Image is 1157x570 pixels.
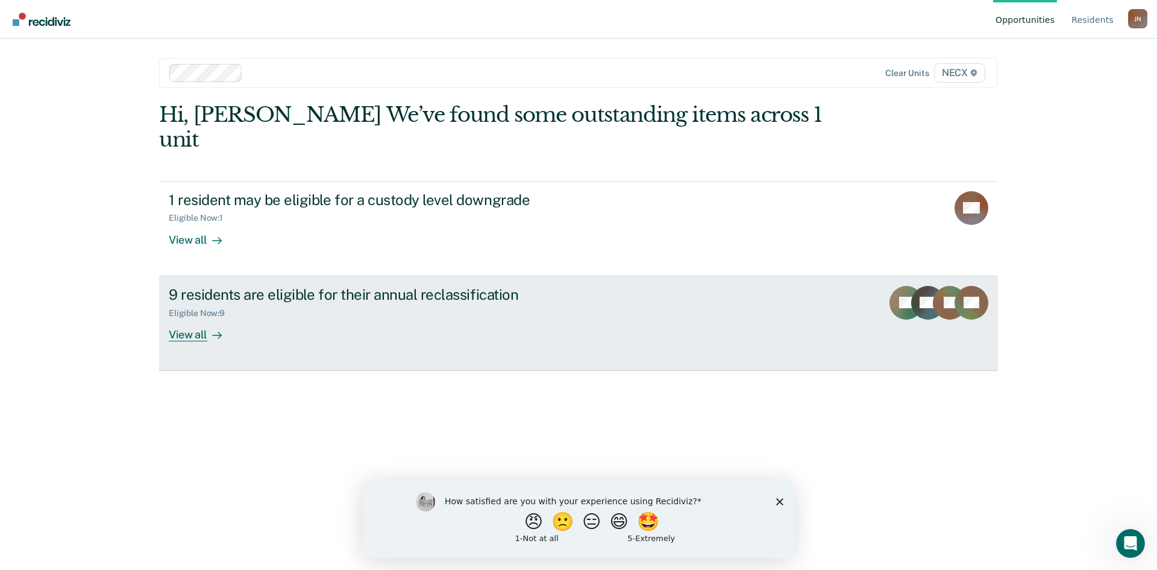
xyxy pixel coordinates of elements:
[1128,9,1147,28] button: Profile dropdown button
[169,191,592,209] div: 1 resident may be eligible for a custody level downgrade
[1128,9,1147,28] div: J N
[159,181,998,276] a: 1 resident may be eligible for a custody level downgradeEligible Now:1View all
[169,213,233,223] div: Eligible Now : 1
[1116,529,1145,558] iframe: Intercom live chat
[169,223,236,247] div: View all
[934,63,985,83] span: NECX
[363,480,794,558] iframe: Survey by Kim from Recidiviz
[169,286,592,303] div: 9 residents are eligible for their annual reclassification
[159,276,998,371] a: 9 residents are eligible for their annual reclassificationEligible Now:9View all
[169,308,234,318] div: Eligible Now : 9
[169,318,236,341] div: View all
[885,68,929,78] div: Clear units
[159,103,830,152] div: Hi, [PERSON_NAME] We’ve found some outstanding items across 1 unit
[13,13,71,26] img: Recidiviz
